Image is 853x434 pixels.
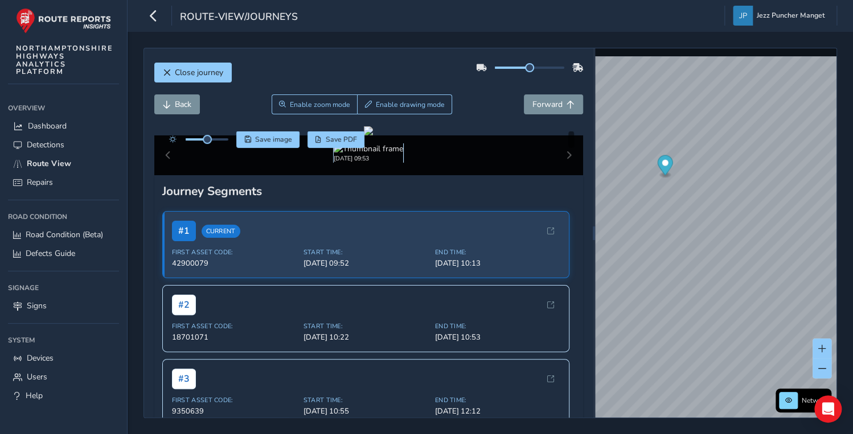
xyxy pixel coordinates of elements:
a: Detections [8,135,119,154]
span: Jezz Puncher Manget [757,6,825,26]
a: Defects Guide [8,244,119,263]
span: Help [26,390,43,401]
span: Road Condition (Beta) [26,229,103,240]
button: Close journey [154,63,232,82]
a: Road Condition (Beta) [8,225,119,244]
button: Zoom [272,94,358,114]
span: Start Time: [304,248,428,257]
div: Road Condition [8,208,119,225]
button: PDF [307,131,365,148]
span: Detections [27,139,64,150]
span: # 1 [172,221,196,241]
span: First Asset Code: [172,396,297,404]
div: Map marker [658,155,673,179]
span: Route View [27,158,71,169]
div: Signage [8,279,119,296]
span: # 2 [172,295,196,315]
span: Current [202,225,240,238]
span: Devices [27,353,54,363]
div: Open Intercom Messenger [814,395,842,423]
span: Defects Guide [26,248,75,259]
button: Save [236,131,300,148]
a: Route View [8,154,119,173]
span: 18701071 [172,332,297,342]
span: First Asset Code: [172,248,297,257]
span: Dashboard [28,121,67,131]
span: Back [175,99,191,110]
span: Start Time: [304,322,428,330]
span: route-view/journeys [180,10,298,26]
button: Forward [524,94,583,114]
button: Jezz Puncher Manget [733,6,829,26]
a: Signs [8,296,119,315]
span: End Time: [435,396,560,404]
span: End Time: [435,322,560,330]
span: Network [802,396,828,405]
span: 9350639 [172,406,297,416]
div: Overview [8,100,119,117]
span: [DATE] 12:12 [435,406,560,416]
span: Enable zoom mode [290,100,350,109]
a: Users [8,367,119,386]
span: [DATE] 10:53 [435,332,560,342]
a: Help [8,386,119,405]
span: Close journey [175,67,223,78]
span: Save PDF [326,135,357,144]
button: Draw [357,94,452,114]
a: Repairs [8,173,119,192]
button: Back [154,94,200,114]
a: Dashboard [8,117,119,135]
span: Forward [532,99,563,110]
span: 42900079 [172,258,297,268]
span: [DATE] 10:55 [304,406,428,416]
img: rr logo [16,8,111,34]
span: Enable drawing mode [375,100,444,109]
span: [DATE] 10:13 [435,258,560,268]
span: Repairs [27,177,53,188]
img: diamond-layout [733,6,753,26]
span: Signs [27,300,47,311]
span: Users [27,371,47,382]
span: [DATE] 10:22 [304,332,428,342]
div: System [8,332,119,349]
span: End Time: [435,248,560,257]
div: [DATE] 09:53 [334,154,403,163]
div: Journey Segments [162,183,575,199]
span: NORTHAMPTONSHIRE HIGHWAYS ANALYTICS PLATFORM [16,44,113,76]
span: First Asset Code: [172,322,297,330]
span: [DATE] 09:52 [304,258,428,268]
span: Save image [255,135,292,144]
span: # 3 [172,369,196,389]
a: Devices [8,349,119,367]
span: Start Time: [304,396,428,404]
img: Thumbnail frame [334,143,403,154]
